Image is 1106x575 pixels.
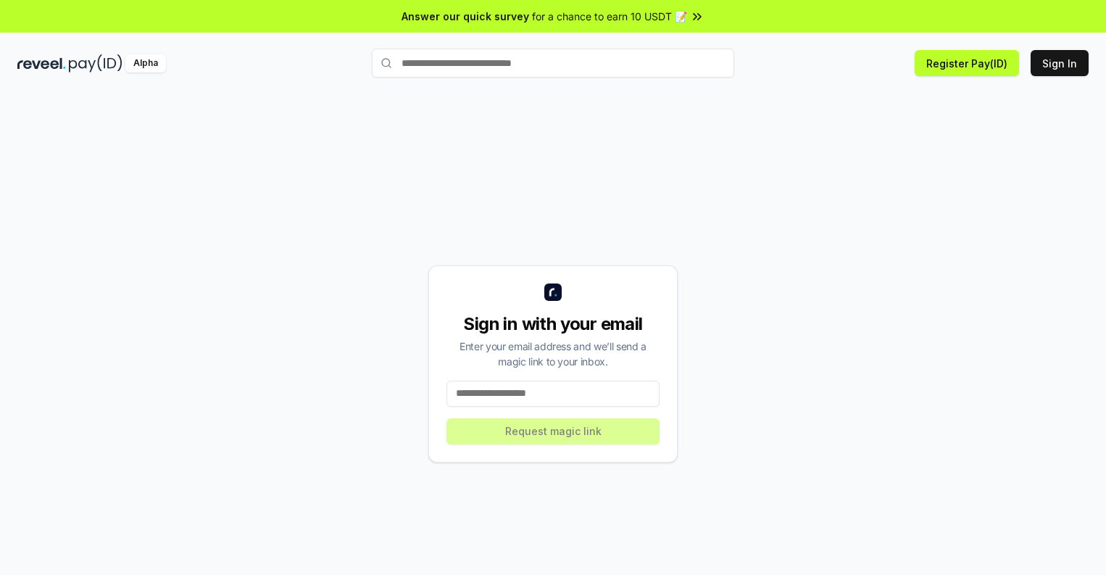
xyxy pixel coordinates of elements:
span: Answer our quick survey [402,9,529,24]
img: reveel_dark [17,54,66,73]
img: logo_small [544,284,562,301]
span: for a chance to earn 10 USDT 📝 [532,9,687,24]
button: Sign In [1031,50,1089,76]
div: Alpha [125,54,166,73]
div: Enter your email address and we’ll send a magic link to your inbox. [446,339,660,369]
div: Sign in with your email [446,313,660,336]
button: Register Pay(ID) [915,50,1019,76]
img: pay_id [69,54,122,73]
